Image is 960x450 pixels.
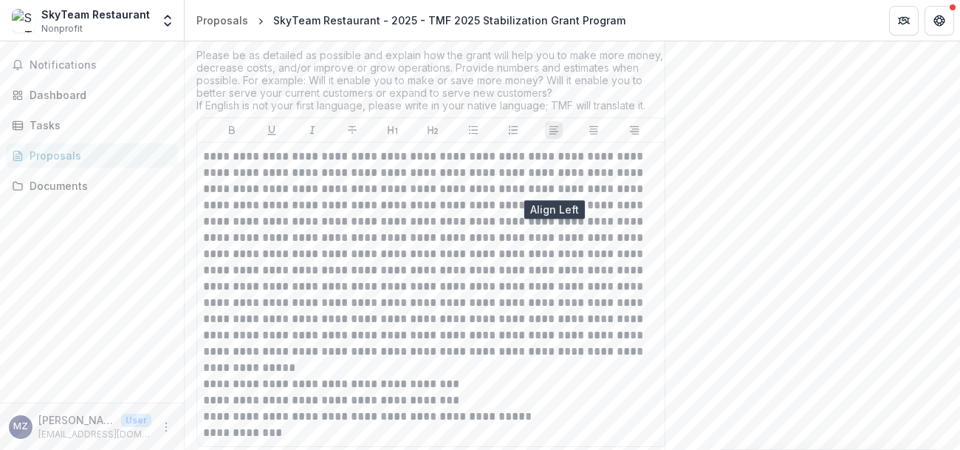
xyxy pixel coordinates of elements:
button: Open entity switcher [157,6,178,35]
a: Proposals [191,10,254,31]
img: SkyTeam Restaurant [12,9,35,33]
button: Heading 1 [384,121,402,139]
button: Align Center [585,121,603,139]
button: Ordered List [504,121,522,139]
button: Align Left [545,121,563,139]
div: Proposals [196,13,248,28]
button: More [157,418,175,436]
div: Please be as detailed as possible and explain how the grant will help you to make more money, dec... [196,49,669,117]
button: Underline [263,121,281,139]
button: Bullet List [464,121,482,139]
button: Align Right [625,121,643,139]
button: Italicize [304,121,321,139]
div: Dashboard [30,87,166,103]
nav: breadcrumb [191,10,631,31]
a: Dashboard [6,83,178,107]
span: Nonprofit [41,22,83,35]
p: [PERSON_NAME] [38,412,115,428]
button: Bold [223,121,241,139]
div: Min Qiao Zhao [13,422,28,432]
button: Strike [343,121,361,139]
span: Notifications [30,59,172,72]
div: Tasks [30,117,166,133]
div: SkyTeam Restaurant [41,7,150,22]
button: Heading 2 [424,121,442,139]
button: Get Help [925,6,954,35]
div: Proposals [30,148,166,163]
a: Proposals [6,143,178,168]
button: Partners [889,6,919,35]
p: User [121,414,151,427]
div: SkyTeam Restaurant - 2025 - TMF 2025 Stabilization Grant Program [273,13,625,28]
p: [EMAIL_ADDRESS][DOMAIN_NAME] [38,428,151,441]
a: Tasks [6,113,178,137]
a: Documents [6,174,178,198]
div: Documents [30,178,166,194]
button: Notifications [6,53,178,77]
